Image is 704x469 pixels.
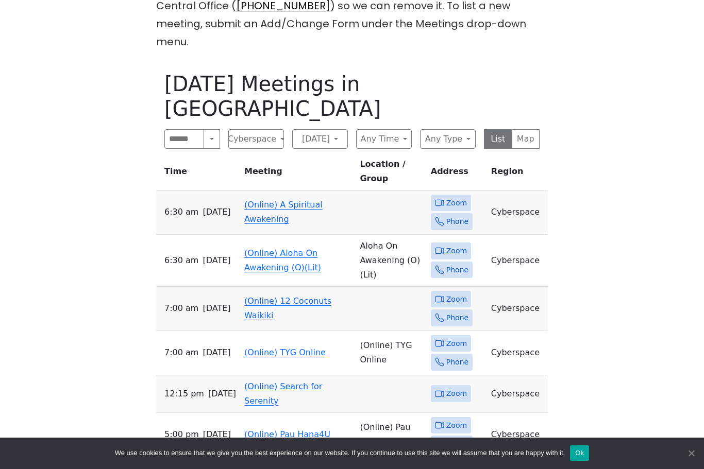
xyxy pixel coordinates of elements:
[164,129,204,149] input: Search
[240,157,356,190] th: Meeting
[292,129,348,149] button: [DATE]
[570,445,589,461] button: Ok
[208,387,236,401] span: [DATE]
[446,197,467,210] span: Zoom
[487,287,548,331] td: Cyberspace
[203,253,230,268] span: [DATE]
[156,157,240,190] th: Time
[164,205,198,219] span: 6:30 AM
[446,245,467,257] span: Zoom
[244,248,321,272] a: (Online) Aloha On Awakening (O)(Lit)
[512,129,540,149] button: Map
[356,157,426,190] th: Location / Group
[164,301,198,316] span: 7:00 AM
[487,157,548,190] th: Region
[203,345,230,360] span: [DATE]
[686,448,696,458] span: No
[487,375,548,413] td: Cyberspace
[356,235,426,287] td: Aloha On Awakening (O) (Lit)
[446,419,467,432] span: Zoom
[228,129,284,149] button: Cyberspace
[244,381,322,406] a: (Online) Search for Serenity
[420,129,476,149] button: Any Type
[115,448,565,458] span: We use cookies to ensure that we give you the best experience on our website. If you continue to ...
[244,348,326,357] a: (Online) TYG Online
[446,387,467,400] span: Zoom
[244,296,331,320] a: (Online) 12 Coconuts Waikiki
[244,200,323,224] a: (Online) A Spiritual Awakening
[446,293,467,306] span: Zoom
[164,253,198,268] span: 6:30 AM
[356,129,412,149] button: Any Time
[356,413,426,457] td: (Online) Pau Hana4U
[487,413,548,457] td: Cyberspace
[446,337,467,350] span: Zoom
[427,157,487,190] th: Address
[356,331,426,375] td: (Online) TYG Online
[203,205,230,219] span: [DATE]
[244,429,330,439] a: (Online) Pau Hana4U
[487,190,548,235] td: Cyberspace
[484,129,512,149] button: List
[203,301,230,316] span: [DATE]
[446,356,468,369] span: Phone
[446,311,468,324] span: Phone
[164,427,199,442] span: 5:00 PM
[446,264,468,276] span: Phone
[446,215,468,228] span: Phone
[204,129,220,149] button: Search
[164,387,204,401] span: 12:15 PM
[164,345,198,360] span: 7:00 AM
[203,427,231,442] span: [DATE]
[487,235,548,287] td: Cyberspace
[487,331,548,375] td: Cyberspace
[164,72,540,121] h1: [DATE] Meetings in [GEOGRAPHIC_DATA]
